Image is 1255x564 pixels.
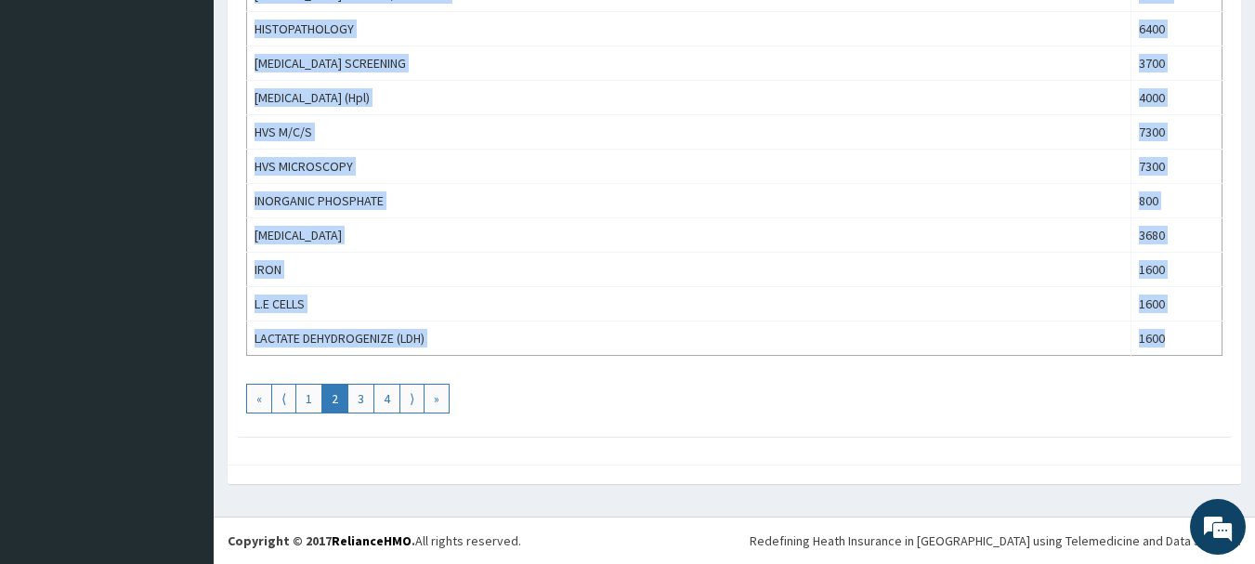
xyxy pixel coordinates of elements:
a: Go to first page [246,384,272,413]
td: [MEDICAL_DATA] SCREENING [247,46,1131,81]
td: 1600 [1131,253,1222,287]
td: HVS M/C/S [247,115,1131,150]
td: HISTOPATHOLOGY [247,12,1131,46]
td: [MEDICAL_DATA] [247,218,1131,253]
td: 3700 [1131,46,1222,81]
td: 3680 [1131,218,1222,253]
strong: Copyright © 2017 . [228,532,415,549]
td: 7300 [1131,115,1222,150]
td: IRON [247,253,1131,287]
td: LACTATE DEHYDROGENIZE (LDH) [247,321,1131,356]
td: HVS MICROSCOPY [247,150,1131,184]
td: 1600 [1131,321,1222,356]
td: 7300 [1131,150,1222,184]
footer: All rights reserved. [214,517,1255,564]
a: Go to page number 4 [373,384,400,413]
img: d_794563401_company_1708531726252_794563401 [34,93,75,139]
a: Go to page number 3 [347,384,374,413]
a: Go to next page [399,384,425,413]
div: Chat with us now [97,104,312,128]
td: 6400 [1131,12,1222,46]
textarea: Type your message and hit 'Enter' [9,371,354,436]
a: Go to last page [424,384,450,413]
td: L.E CELLS [247,287,1131,321]
td: 4000 [1131,81,1222,115]
td: [MEDICAL_DATA] (Hpl) [247,81,1131,115]
td: 1600 [1131,287,1222,321]
a: RelianceHMO [332,532,412,549]
a: Go to previous page [271,384,296,413]
div: Redefining Heath Insurance in [GEOGRAPHIC_DATA] using Telemedicine and Data Science! [750,531,1241,550]
td: INORGANIC PHOSPHATE [247,184,1131,218]
span: We're online! [108,165,256,353]
div: Minimize live chat window [305,9,349,54]
a: Go to page number 2 [321,384,348,413]
a: Go to page number 1 [295,384,322,413]
td: 800 [1131,184,1222,218]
